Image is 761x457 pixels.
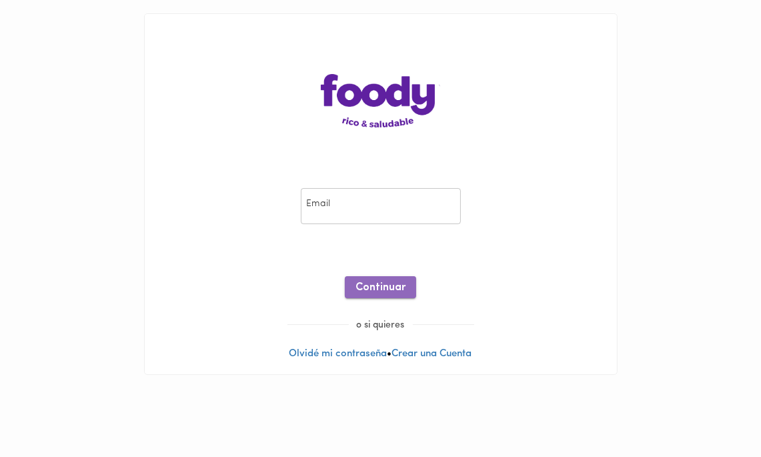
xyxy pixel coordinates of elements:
button: Continuar [345,276,416,298]
div: • [145,14,617,374]
span: o si quieres [349,320,413,330]
a: Crear una Cuenta [392,349,472,359]
input: pepitoperez@gmail.com [301,188,461,225]
a: Olvidé mi contraseña [289,349,388,359]
iframe: Messagebird Livechat Widget [684,380,748,444]
img: logo-main-page.png [321,74,441,127]
span: Continuar [355,282,406,294]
